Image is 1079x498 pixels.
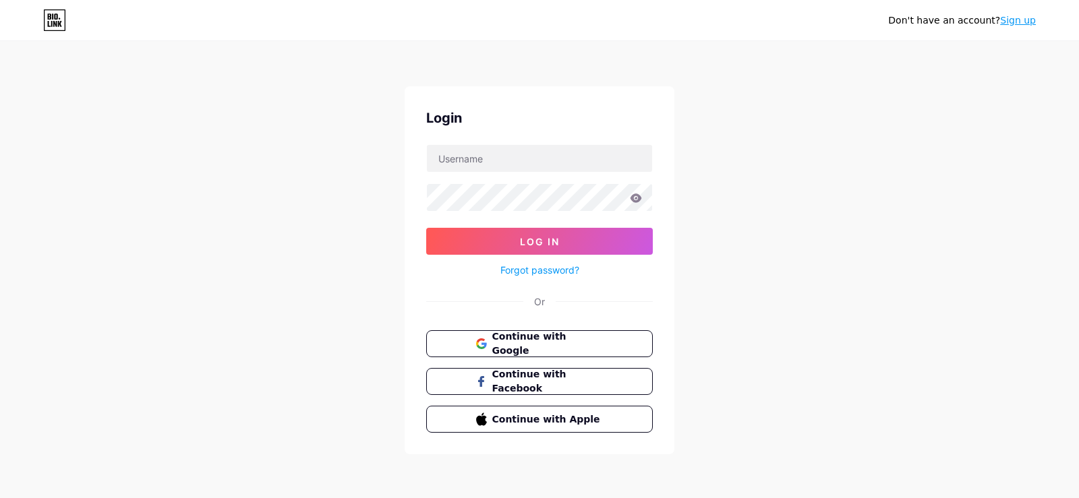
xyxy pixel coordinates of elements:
div: Login [426,108,653,128]
a: Forgot password? [500,263,579,277]
span: Log In [520,236,560,247]
button: Log In [426,228,653,255]
div: Don't have an account? [888,13,1036,28]
button: Continue with Facebook [426,368,653,395]
span: Continue with Google [492,330,604,358]
button: Continue with Apple [426,406,653,433]
span: Continue with Facebook [492,367,604,396]
span: Continue with Apple [492,412,604,427]
a: Sign up [1000,15,1036,26]
button: Continue with Google [426,330,653,357]
input: Username [427,145,652,172]
div: Or [534,294,545,309]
